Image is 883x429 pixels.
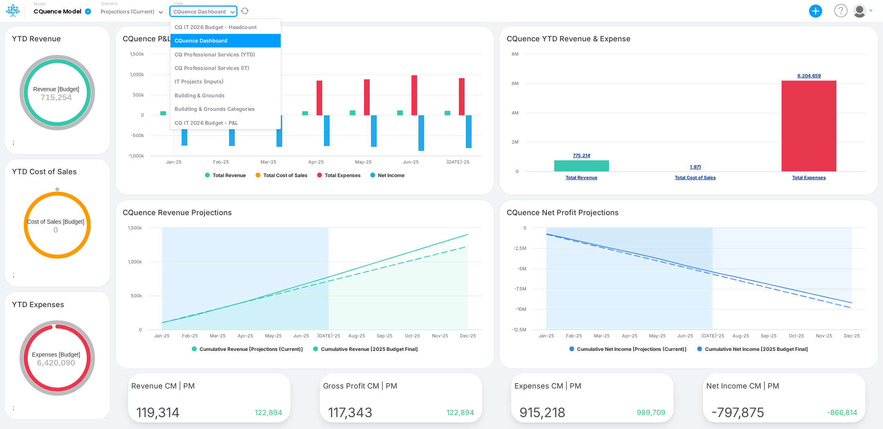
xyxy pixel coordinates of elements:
[4,50,110,154] div: ;
[4,182,110,287] div: ;
[4,315,110,420] div: ;
[171,88,281,102] div: Building & Grounds
[702,333,725,339] text: [DATE]-25
[261,159,276,165] text: Mar-25
[443,408,474,417] span: 122,894
[761,333,777,339] text: Sep-25
[130,72,144,77] text: 1,000k
[402,159,418,165] text: Jun-25
[131,133,144,138] text: -500k
[265,333,281,339] text: May-25
[516,168,519,174] text: 0
[634,408,665,417] span: 989,709
[512,139,519,145] text: 2M
[514,286,526,292] text: -7.5M
[173,8,226,17] div: CQuence Dashboard
[171,47,281,61] div: CQ Professional Services (YTD)
[171,116,281,129] div: CQ IT 2026 Budget - P&L
[516,306,526,312] text: -10M
[517,266,526,272] text: -5M
[252,408,282,417] span: 122,894
[675,175,716,180] text: Total Cost of Sales
[711,404,768,420] span: -797,875
[792,175,826,180] text: Total Expenses
[101,0,118,7] label: Scenario
[171,20,281,34] div: CQ IT 2026 Budget - Headcount
[376,333,392,339] text: Sep-25
[622,333,638,339] text: Apr-25
[690,164,701,170] tspan: 1,971
[816,333,832,339] text: Nov-25
[798,73,821,79] tspan: 6,204,659
[293,333,309,339] text: Jun-25
[447,159,470,165] text: [DATE]-25
[34,2,46,7] label: Model
[213,159,229,165] text: Feb-25
[355,159,371,165] text: May-25
[512,327,526,332] text: -12.5M
[566,175,598,180] text: Total Revenue
[171,34,281,47] div: CQuence Dashboard
[539,333,554,339] text: Jan-25
[649,333,666,339] text: May-25
[139,327,142,332] text: 0
[182,333,198,339] text: Feb-25
[824,408,857,417] span: -866,814
[404,333,420,339] text: Oct-25
[171,102,281,116] div: Buildilng & Grounds Categories
[213,172,246,178] text: Total Revenue
[141,112,144,118] text: 0
[566,333,582,339] text: Feb-25
[432,333,448,339] text: Nov-25
[789,333,804,339] text: Oct-25
[460,333,476,339] text: Dec-25
[133,92,144,98] text: 500k
[317,333,340,339] text: [DATE]-25
[378,172,404,178] text: Net Income
[166,159,182,165] text: Jan-25
[209,333,225,339] text: Mar-25
[130,51,144,57] text: 1,500k
[171,61,281,74] div: CQ Professional Services (IT)
[321,346,418,352] text: Cumulative Revenue [2025 Budget Final]
[174,0,183,7] label: View
[512,81,519,86] text: 6M
[200,346,303,352] text: Cumulative Revenue [Projections (Current)]
[844,333,860,339] text: Dec-25
[519,404,569,420] span: 915,218
[308,159,324,165] text: Apr-25
[705,346,808,352] text: Cumulative Net Income [2025 Budget Final]
[128,153,144,159] text: -1,000k
[136,404,183,420] span: 119,314
[577,346,687,352] text: Cumulative Net Income [Projections (Current)]
[677,333,693,339] text: Jun-25
[101,8,154,17] div: Projections (Current)
[513,245,526,251] text: -2.5M
[171,75,281,88] div: IT Projects (Inputs)
[512,110,519,116] text: 4M
[263,172,307,178] text: Total Cost of Sales
[128,225,142,231] text: 1,500k
[34,8,81,16] b: CQuence Model
[594,333,610,339] text: Mar-25
[512,51,519,57] text: 8M
[348,333,365,339] text: Aug-25
[524,225,526,231] text: 0
[328,404,376,420] span: 117,343
[573,153,590,158] tspan: 775,214
[128,259,142,265] text: 1,000k
[238,333,253,339] text: Apr-25
[325,172,361,178] text: Total Expenses
[732,333,749,339] text: Aug-25
[131,293,142,299] text: 500k
[154,333,170,339] text: Jan-25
